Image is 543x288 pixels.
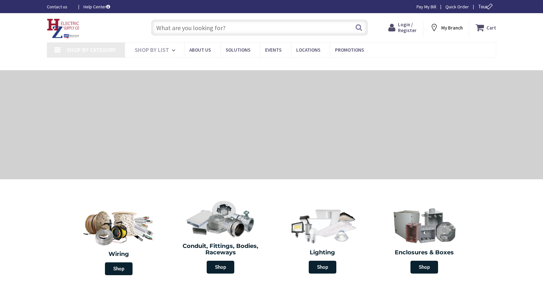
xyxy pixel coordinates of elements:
span: Tour [478,4,495,10]
span: Login / Register [398,21,417,33]
h2: Wiring [71,251,167,258]
a: Wiring Shop [68,203,170,278]
span: Shop [309,261,336,274]
strong: Cart [487,22,496,33]
span: Shop By Category [67,46,116,54]
span: Shop By List [135,46,169,54]
span: Shop [105,262,133,275]
span: Events [265,47,281,53]
input: What are you looking for? [151,20,368,36]
span: Shop [410,261,438,274]
span: Promotions [335,47,364,53]
strong: My Branch [441,25,463,31]
a: Cart [476,22,496,33]
h2: Conduit, Fittings, Bodies, Raceways [175,243,267,256]
div: My Branch [430,22,463,33]
a: Conduit, Fittings, Bodies, Raceways Shop [171,197,270,277]
span: Locations [296,47,320,53]
a: Login / Register [388,22,417,33]
a: Pay My Bill [417,4,436,10]
span: Shop [207,261,234,274]
img: HZ Electric Supply [47,19,80,38]
span: About Us [189,47,211,53]
a: Help Center [83,4,110,10]
a: Quick Order [445,4,469,10]
h2: Enclosures & Boxes [378,250,471,256]
a: Contact us [47,4,73,10]
span: Solutions [226,47,250,53]
a: Lighting Shop [273,203,372,277]
a: Enclosures & Boxes Shop [375,203,474,277]
h2: Lighting [276,250,369,256]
